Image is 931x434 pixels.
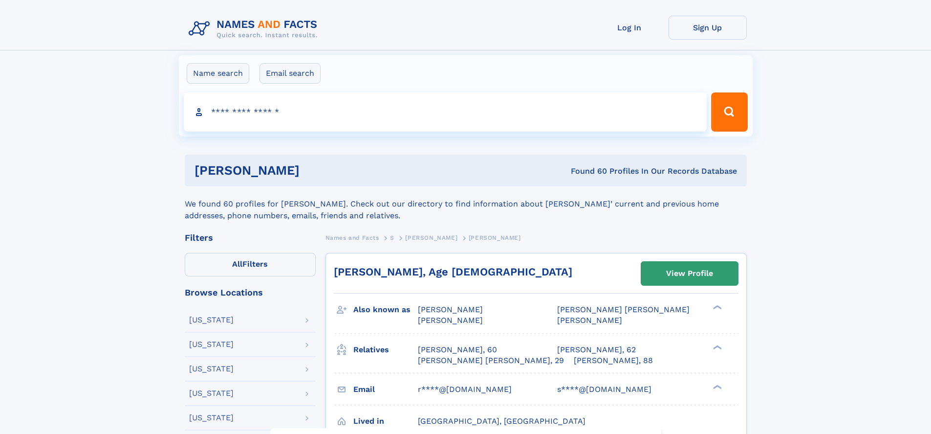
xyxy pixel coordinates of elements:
label: Name search [187,63,249,84]
h3: Relatives [353,342,418,358]
img: Logo Names and Facts [185,16,325,42]
div: View Profile [666,262,713,285]
h3: Also known as [353,301,418,318]
div: [US_STATE] [189,414,234,422]
span: [PERSON_NAME] [557,316,622,325]
div: [US_STATE] [189,389,234,397]
span: [GEOGRAPHIC_DATA], [GEOGRAPHIC_DATA] [418,416,585,426]
span: [PERSON_NAME] [PERSON_NAME] [557,305,690,314]
input: search input [184,92,707,132]
a: [PERSON_NAME] [405,231,457,244]
span: [PERSON_NAME] [405,234,457,241]
a: [PERSON_NAME], Age [DEMOGRAPHIC_DATA] [334,266,572,278]
label: Email search [260,63,321,84]
label: Filters [185,253,316,276]
a: Names and Facts [325,231,379,244]
a: [PERSON_NAME], 60 [418,344,497,355]
div: ❯ [711,304,722,311]
div: [US_STATE] [189,341,234,348]
button: Search Button [711,92,747,132]
a: [PERSON_NAME], 88 [574,355,653,366]
h3: Email [353,381,418,398]
div: [US_STATE] [189,365,234,373]
div: We found 60 profiles for [PERSON_NAME]. Check out our directory to find information about [PERSON... [185,186,747,222]
div: Browse Locations [185,288,316,297]
span: All [232,259,242,269]
span: [PERSON_NAME] [469,234,521,241]
div: Found 60 Profiles In Our Records Database [435,166,737,177]
span: S [390,234,394,241]
h1: [PERSON_NAME] [195,164,435,177]
div: Filters [185,233,316,242]
span: [PERSON_NAME] [418,316,483,325]
a: View Profile [641,262,738,285]
h3: Lived in [353,413,418,430]
a: [PERSON_NAME] [PERSON_NAME], 29 [418,355,564,366]
a: Log In [590,16,669,40]
div: ❯ [711,384,722,390]
div: [US_STATE] [189,316,234,324]
a: [PERSON_NAME], 62 [557,344,636,355]
a: Sign Up [669,16,747,40]
div: ❯ [711,344,722,350]
a: S [390,231,394,244]
span: [PERSON_NAME] [418,305,483,314]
